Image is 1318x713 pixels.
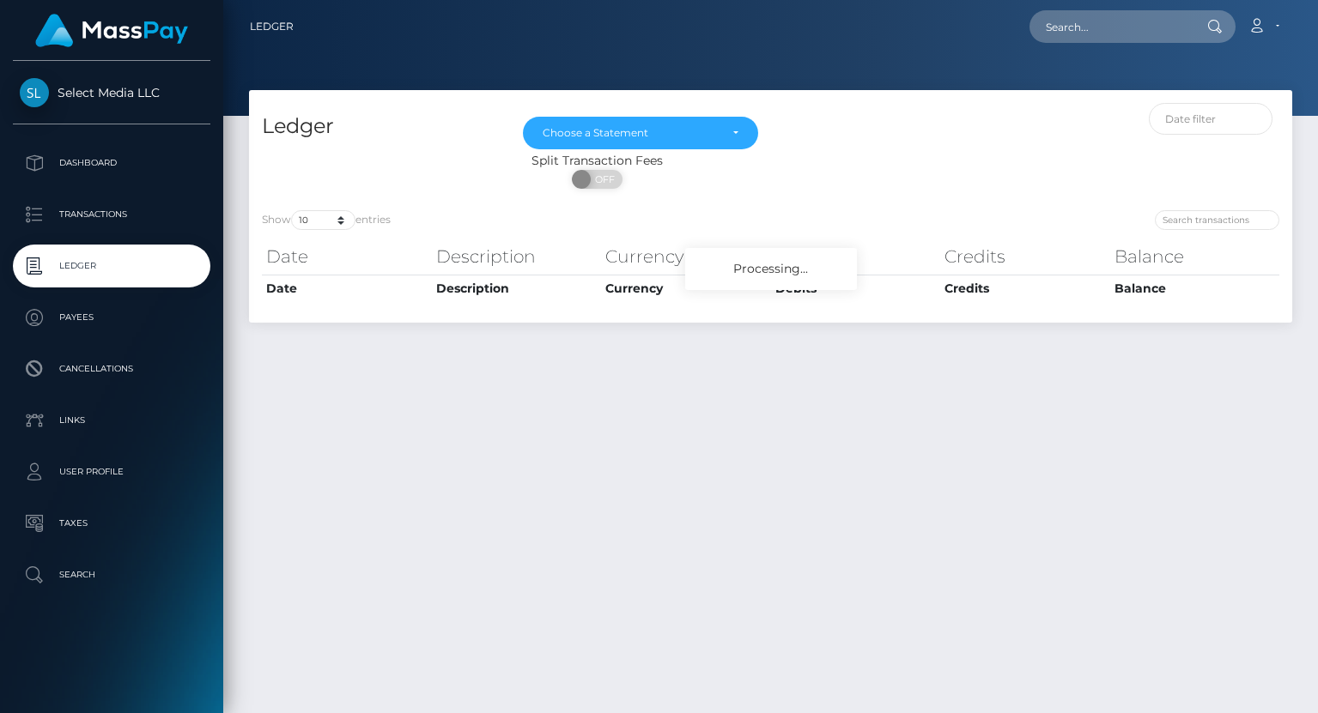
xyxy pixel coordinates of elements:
[35,14,188,47] img: MassPay Logo
[20,562,203,588] p: Search
[13,553,210,596] a: Search
[13,245,210,287] a: Ledger
[13,399,210,442] a: Links
[940,275,1110,302] th: Credits
[291,210,355,230] select: Showentries
[20,511,203,536] p: Taxes
[262,112,497,142] h4: Ledger
[13,193,210,236] a: Transactions
[1155,210,1279,230] input: Search transactions
[523,117,758,149] button: Choose a Statement
[1110,275,1280,302] th: Balance
[250,9,294,45] a: Ledger
[13,296,210,339] a: Payees
[432,275,602,302] th: Description
[581,170,624,189] span: OFF
[13,85,210,100] span: Select Media LLC
[601,239,771,274] th: Currency
[13,347,210,390] a: Cancellations
[20,356,203,382] p: Cancellations
[685,248,857,290] div: Processing...
[771,239,941,274] th: Debits
[20,150,203,176] p: Dashboard
[262,210,391,230] label: Show entries
[601,275,771,302] th: Currency
[20,253,203,279] p: Ledger
[262,275,432,302] th: Date
[20,408,203,433] p: Links
[13,502,210,545] a: Taxes
[20,459,203,485] p: User Profile
[1029,10,1191,43] input: Search...
[1110,239,1280,274] th: Balance
[20,305,203,330] p: Payees
[20,78,49,107] img: Select Media LLC
[1149,103,1272,135] input: Date filter
[262,239,432,274] th: Date
[432,239,602,274] th: Description
[249,152,944,170] div: Split Transaction Fees
[20,202,203,227] p: Transactions
[13,450,210,493] a: User Profile
[13,142,210,184] a: Dashboard
[940,239,1110,274] th: Credits
[543,126,719,140] div: Choose a Statement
